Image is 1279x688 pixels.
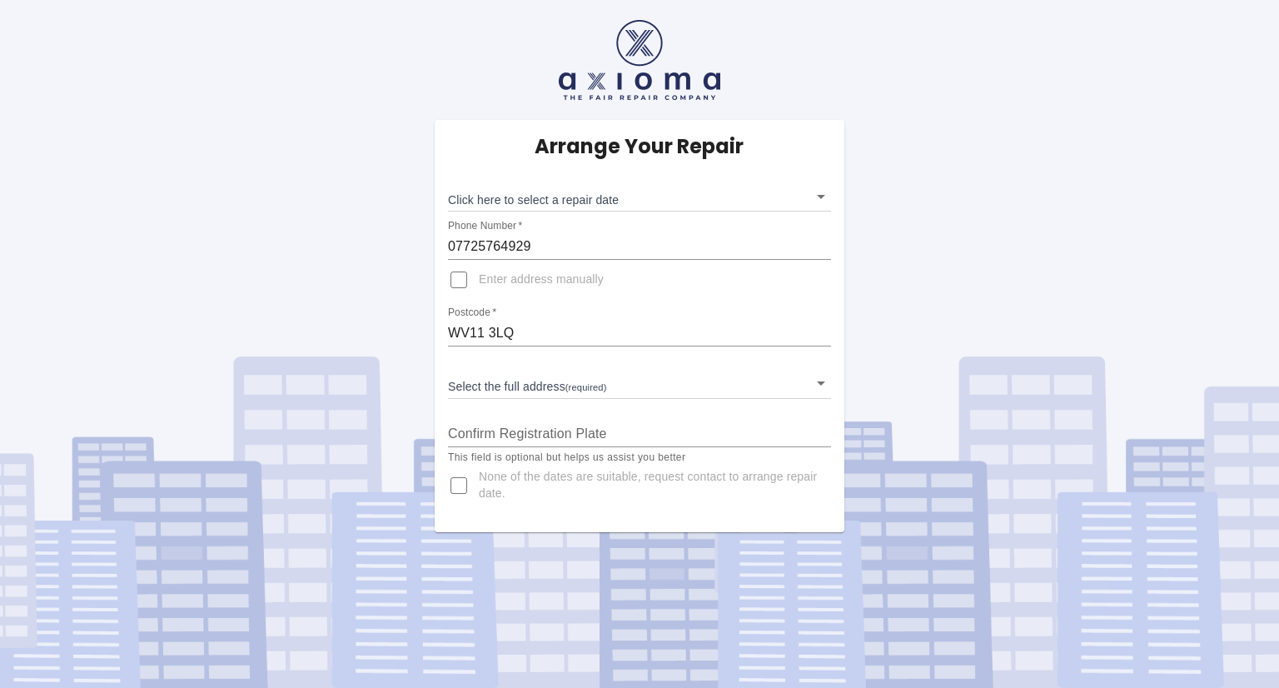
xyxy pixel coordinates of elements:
[559,20,720,100] img: axioma
[479,272,604,288] span: Enter address manually
[448,450,831,466] p: This field is optional but helps us assist you better
[479,469,818,502] span: None of the dates are suitable, request contact to arrange repair date.
[448,219,522,233] label: Phone Number
[448,306,496,320] label: Postcode
[535,133,744,160] h5: Arrange Your Repair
